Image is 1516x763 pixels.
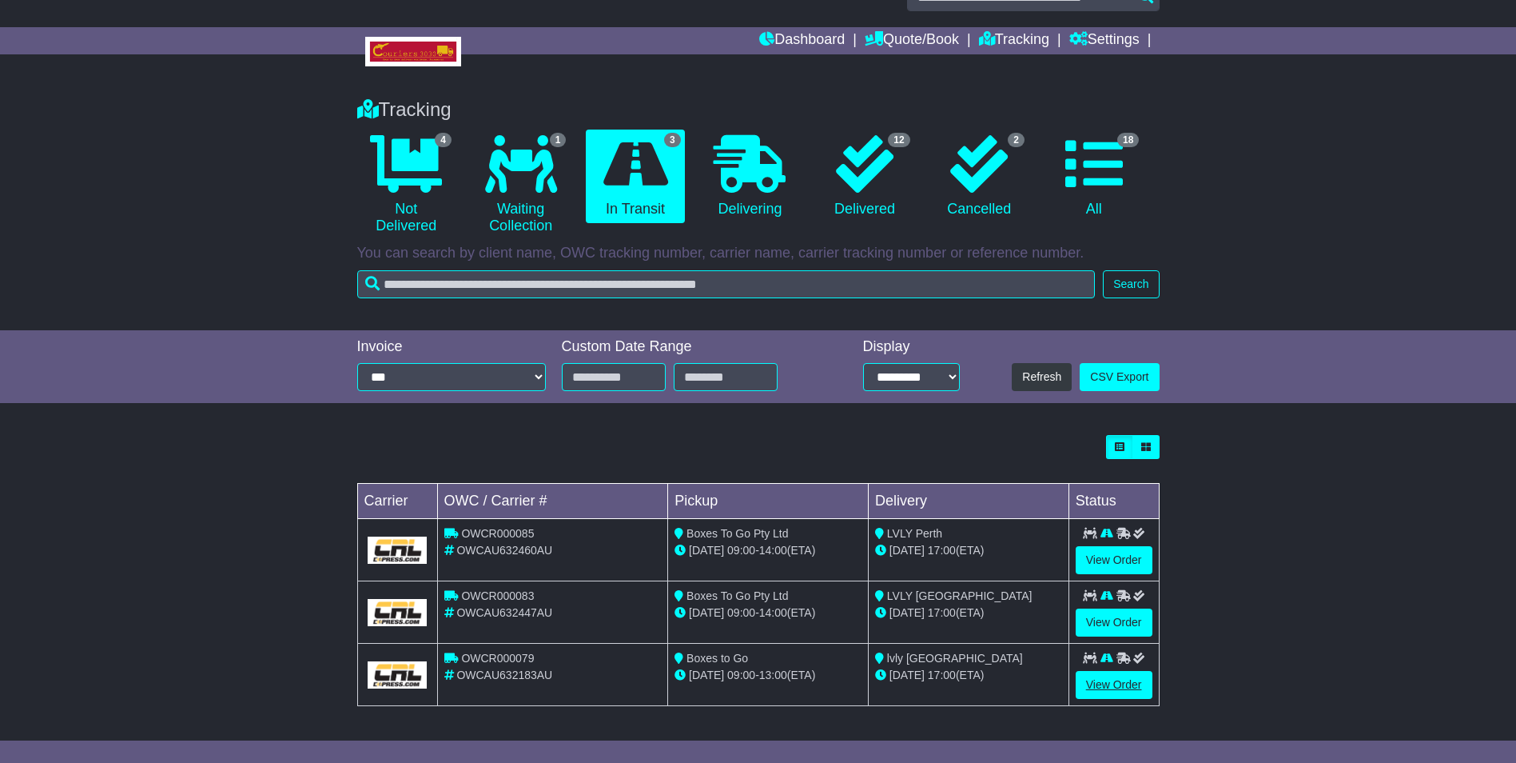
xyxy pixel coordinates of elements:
span: 14:00 [759,544,787,557]
img: GetCarrierServiceLogo [368,661,428,689]
span: [DATE] [689,669,724,681]
span: Boxes to Go [686,652,748,665]
span: 3 [664,133,681,147]
td: Status [1068,484,1159,519]
div: - (ETA) [674,667,861,684]
span: [DATE] [689,606,724,619]
div: Custom Date Range [562,338,818,356]
span: OWCR000085 [461,527,534,540]
span: OWCAU632447AU [456,606,552,619]
a: Dashboard [759,27,845,54]
span: LVLY Perth [887,527,942,540]
span: lvly [GEOGRAPHIC_DATA] [887,652,1023,665]
span: 4 [435,133,452,147]
a: 1 Waiting Collection [472,130,570,241]
div: - (ETA) [674,542,861,559]
a: 3 In Transit [586,130,684,224]
div: (ETA) [875,542,1062,559]
a: View Order [1076,609,1152,637]
span: 13:00 [759,669,787,681]
span: 12 [888,133,909,147]
td: OWC / Carrier # [437,484,668,519]
span: 09:00 [727,669,755,681]
div: Tracking [349,98,1168,122]
a: View Order [1076,546,1152,574]
span: OWCAU632460AU [456,544,552,557]
span: [DATE] [889,606,925,619]
span: 17:00 [928,606,956,619]
span: 14:00 [759,606,787,619]
span: 1 [550,133,567,147]
a: Settings [1069,27,1140,54]
span: Boxes To Go Pty Ltd [686,589,788,602]
div: Invoice [357,338,546,356]
td: Pickup [668,484,869,519]
div: Display [863,338,960,356]
span: Boxes To Go Pty Ltd [686,527,788,540]
td: Delivery [868,484,1068,519]
span: [DATE] [689,544,724,557]
a: 2 Cancelled [930,130,1029,224]
a: 18 All [1044,130,1143,224]
a: CSV Export [1080,363,1159,391]
td: Carrier [357,484,437,519]
div: (ETA) [875,667,1062,684]
span: 09:00 [727,606,755,619]
a: Tracking [979,27,1049,54]
a: Quote/Book [865,27,959,54]
button: Search [1103,270,1159,298]
span: [DATE] [889,544,925,557]
span: 09:00 [727,544,755,557]
button: Refresh [1012,363,1072,391]
span: OWCR000083 [461,589,534,602]
span: 17:00 [928,669,956,681]
div: (ETA) [875,605,1062,621]
a: Delivering [701,130,799,224]
p: You can search by client name, OWC tracking number, carrier name, carrier tracking number or refe... [357,245,1160,262]
span: OWCAU632183AU [456,669,552,681]
span: LVLY [GEOGRAPHIC_DATA] [887,589,1033,602]
span: 18 [1117,133,1139,147]
span: [DATE] [889,669,925,681]
span: OWCR000079 [461,652,534,665]
img: GetCarrierServiceLogo [368,537,428,564]
span: 17:00 [928,544,956,557]
a: 12 Delivered [815,130,913,224]
a: 4 Not Delivered [357,130,456,241]
a: View Order [1076,671,1152,699]
span: 2 [1008,133,1025,147]
img: GetCarrierServiceLogo [368,599,428,626]
div: - (ETA) [674,605,861,621]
